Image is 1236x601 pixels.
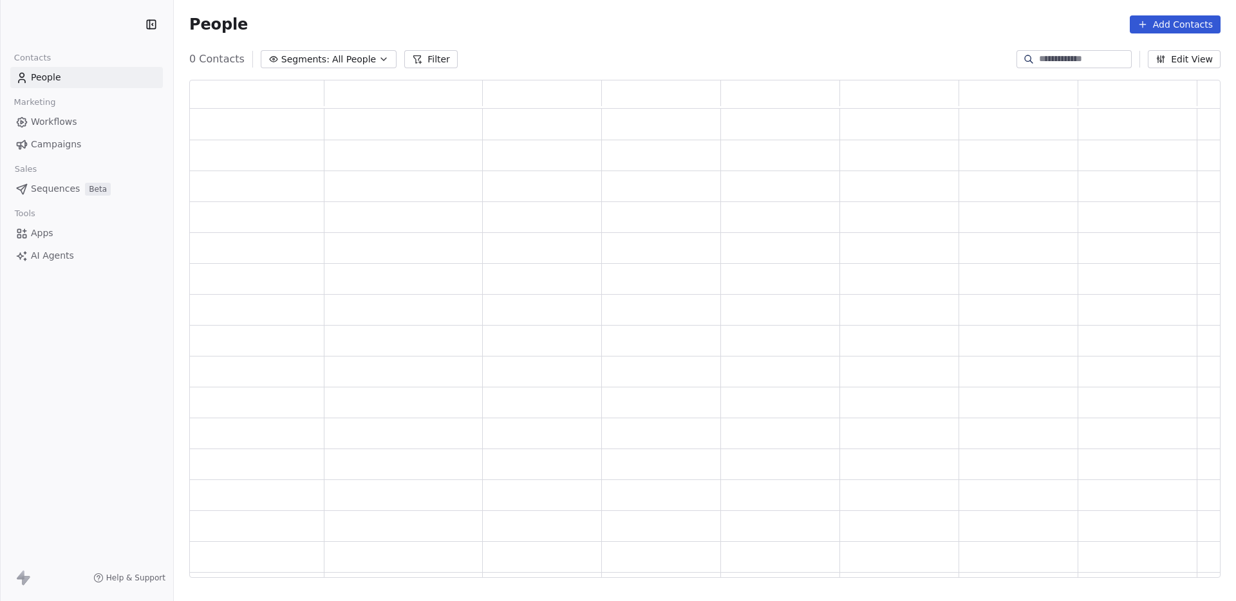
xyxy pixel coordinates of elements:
span: People [189,15,248,34]
span: Beta [85,183,111,196]
span: Help & Support [106,573,165,583]
a: AI Agents [10,245,163,266]
a: Apps [10,223,163,244]
span: Contacts [8,48,57,68]
span: Campaigns [31,138,81,151]
button: Filter [404,50,458,68]
span: All People [332,53,376,66]
a: SequencesBeta [10,178,163,199]
span: Marketing [8,93,61,112]
span: AI Agents [31,249,74,263]
span: People [31,71,61,84]
button: Add Contacts [1130,15,1221,33]
span: Workflows [31,115,77,129]
span: Apps [31,227,53,240]
span: Sequences [31,182,80,196]
span: 0 Contacts [189,51,245,67]
a: Workflows [10,111,163,133]
span: Segments: [281,53,330,66]
button: Edit View [1148,50,1221,68]
span: Sales [9,160,42,179]
a: Campaigns [10,134,163,155]
a: People [10,67,163,88]
a: Help & Support [93,573,165,583]
span: Tools [9,204,41,223]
